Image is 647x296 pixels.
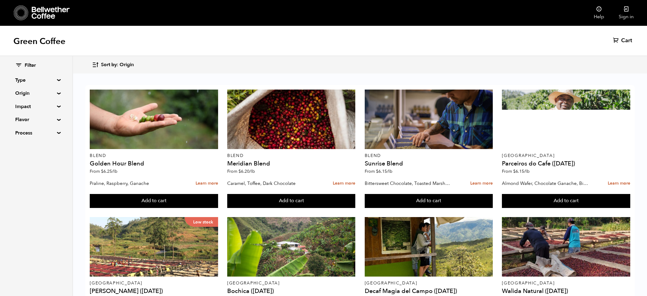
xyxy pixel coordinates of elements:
h1: Green Coffee [13,36,65,47]
p: Blend [90,154,218,158]
a: Learn more [196,177,218,190]
h4: Walida Natural ([DATE]) [502,288,630,294]
bdi: 6.25 [101,168,117,174]
span: Sort by: Origin [101,62,134,68]
span: From [502,168,530,174]
h4: Bochica ([DATE]) [227,288,355,294]
span: /lb [249,168,255,174]
span: $ [101,168,103,174]
summary: Impact [15,103,57,110]
p: [GEOGRAPHIC_DATA] [502,281,630,285]
p: [GEOGRAPHIC_DATA] [365,281,493,285]
button: Add to cart [365,194,493,208]
span: $ [376,168,378,174]
span: Cart [621,37,632,44]
span: $ [513,168,516,174]
summary: Origin [15,90,57,97]
p: Low stock [185,217,218,227]
h4: Decaf Magia del Campo ([DATE]) [365,288,493,294]
bdi: 6.20 [238,168,255,174]
h4: Sunrise Blend [365,161,493,167]
a: Cart [613,37,634,44]
h4: Parceiros do Cafe ([DATE]) [502,161,630,167]
span: From [365,168,392,174]
p: Bittersweet Chocolate, Toasted Marshmallow, Candied Orange, Praline [365,179,452,188]
p: [GEOGRAPHIC_DATA] [227,281,355,285]
p: [GEOGRAPHIC_DATA] [502,154,630,158]
a: Low stock [90,217,218,277]
button: Sort by: Origin [92,58,134,72]
span: /lb [112,168,117,174]
p: Praline, Raspberry, Ganache [90,179,177,188]
summary: Flavor [15,116,57,123]
p: Almond Wafer, Chocolate Ganache, Bing Cherry [502,179,589,188]
span: /lb [524,168,530,174]
p: Blend [227,154,355,158]
h4: Golden Hour Blend [90,161,218,167]
span: /lb [387,168,392,174]
button: Add to cart [90,194,218,208]
a: Learn more [608,177,630,190]
button: Add to cart [502,194,630,208]
button: Add to cart [227,194,355,208]
h4: [PERSON_NAME] ([DATE]) [90,288,218,294]
p: Blend [365,154,493,158]
bdi: 6.15 [376,168,392,174]
a: Learn more [470,177,493,190]
summary: Type [15,77,57,84]
summary: Process [15,129,57,137]
h4: Meridian Blend [227,161,355,167]
a: Learn more [333,177,355,190]
span: From [90,168,117,174]
span: Filter [25,62,36,69]
bdi: 6.15 [513,168,530,174]
span: From [227,168,255,174]
p: Caramel, Toffee, Dark Chocolate [227,179,314,188]
span: $ [238,168,241,174]
p: [GEOGRAPHIC_DATA] [90,281,218,285]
